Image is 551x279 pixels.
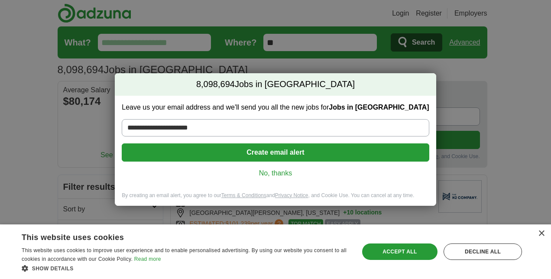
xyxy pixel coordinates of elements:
button: Create email alert [122,143,429,162]
a: Terms & Conditions [221,192,266,198]
a: Privacy Notice [275,192,308,198]
div: Decline all [444,243,522,260]
span: Show details [32,266,74,272]
div: Accept all [362,243,438,260]
label: Leave us your email address and we'll send you all the new jobs for [122,103,429,112]
strong: Jobs in [GEOGRAPHIC_DATA] [329,104,429,111]
div: Close [538,230,545,237]
h2: Jobs in [GEOGRAPHIC_DATA] [115,73,436,96]
a: Read more, opens a new window [134,256,161,262]
div: Show details [22,264,349,273]
div: By creating an email alert, you agree to our and , and Cookie Use. You can cancel at any time. [115,192,436,206]
a: No, thanks [129,169,422,178]
div: This website uses cookies [22,230,327,243]
span: 8,098,694 [196,78,235,91]
span: This website uses cookies to improve user experience and to enable personalised advertising. By u... [22,247,347,262]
